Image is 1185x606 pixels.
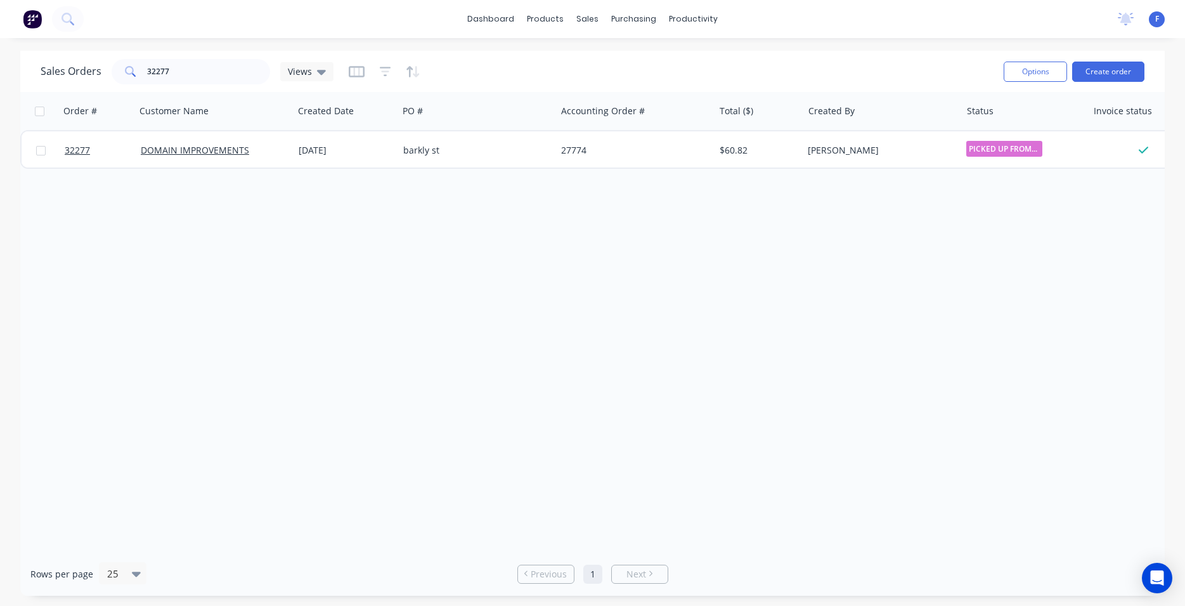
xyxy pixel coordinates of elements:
div: Created Date [298,105,354,117]
input: Search... [147,59,271,84]
span: PICKED UP FROM ... [966,141,1042,157]
span: F [1155,13,1159,25]
div: Total ($) [720,105,753,117]
span: 32277 [65,144,90,157]
div: PO # [403,105,423,117]
button: Create order [1072,62,1144,82]
a: DOMAIN IMPROVEMENTS [141,144,249,156]
div: sales [570,10,605,29]
div: Created By [808,105,855,117]
img: Factory [23,10,42,29]
div: Status [967,105,994,117]
span: Rows per page [30,568,93,581]
a: Next page [612,568,668,581]
span: Next [626,568,646,581]
div: barkly st [403,144,544,157]
span: Previous [531,568,567,581]
div: $60.82 [720,144,794,157]
ul: Pagination [512,565,673,584]
div: [DATE] [299,144,393,157]
div: 27774 [561,144,702,157]
div: Accounting Order # [561,105,645,117]
button: Options [1004,62,1067,82]
a: dashboard [461,10,521,29]
div: Order # [63,105,97,117]
a: 32277 [65,131,141,169]
div: purchasing [605,10,663,29]
a: Previous page [518,568,574,581]
a: Page 1 is your current page [583,565,602,584]
span: Views [288,65,312,78]
h1: Sales Orders [41,65,101,77]
div: Invoice status [1094,105,1152,117]
div: [PERSON_NAME] [808,144,949,157]
div: productivity [663,10,724,29]
div: Customer Name [139,105,209,117]
div: products [521,10,570,29]
div: Open Intercom Messenger [1142,563,1172,593]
